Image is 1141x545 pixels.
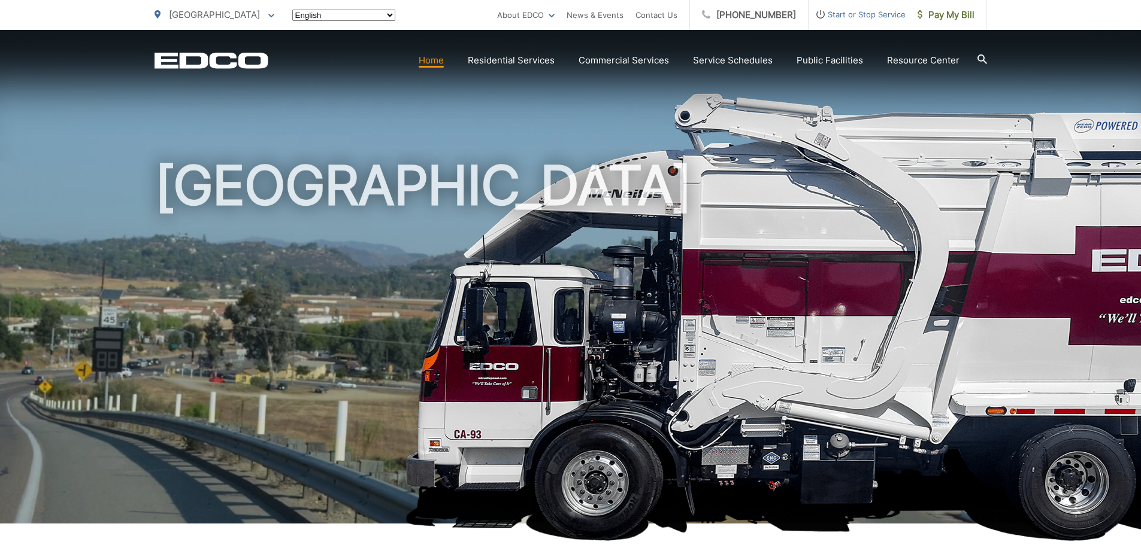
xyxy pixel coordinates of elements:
[169,9,260,20] span: [GEOGRAPHIC_DATA]
[567,8,624,22] a: News & Events
[635,8,677,22] a: Contact Us
[292,10,395,21] select: Select a language
[797,53,863,68] a: Public Facilities
[155,156,987,534] h1: [GEOGRAPHIC_DATA]
[579,53,669,68] a: Commercial Services
[155,52,268,69] a: EDCD logo. Return to the homepage.
[693,53,773,68] a: Service Schedules
[419,53,444,68] a: Home
[918,8,974,22] span: Pay My Bill
[497,8,555,22] a: About EDCO
[468,53,555,68] a: Residential Services
[887,53,960,68] a: Resource Center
